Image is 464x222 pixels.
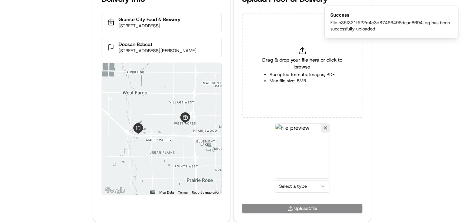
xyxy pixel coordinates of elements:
p: Doosan Bobcat [119,41,197,48]
p: [STREET_ADDRESS] [119,23,180,29]
a: Report a map error [192,191,219,194]
div: File c35f321f922d4c3b87466496deae8694.jpg has been successfully uploaded [330,20,450,32]
img: Google [104,186,126,195]
a: Open this area in Google Maps (opens a new window) [104,186,126,195]
span: Drag & drop your file here or click to browse [259,56,345,70]
a: Terms (opens in new tab) [178,191,188,194]
li: Max file size: 5MB [269,78,335,84]
button: Map Data [159,190,174,195]
div: Success [330,11,450,18]
button: Keyboard shortcuts [150,191,155,194]
p: [STREET_ADDRESS][PERSON_NAME] [119,48,197,54]
p: Granite City Food & Brewery [119,16,180,23]
img: File preview [275,123,330,179]
li: Accepted formats: Images, PDF [269,72,335,78]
